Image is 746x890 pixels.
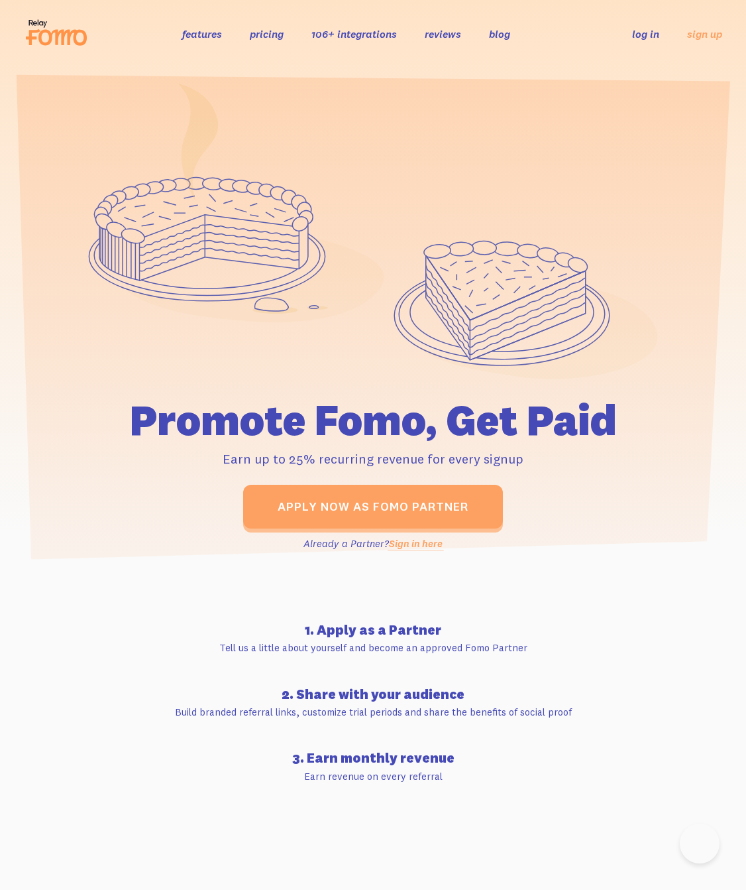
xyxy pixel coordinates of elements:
a: features [182,27,222,40]
h4: 3. Earn monthly revenue [72,751,674,765]
iframe: Help Scout Beacon - Open [680,824,719,863]
a: log in [632,27,659,40]
h4: 2. Share with your audience [72,688,674,701]
p: Earn up to 25% recurring revenue for every signup [72,449,674,469]
p: Earn revenue on every referral [72,769,674,785]
a: reviews [425,27,461,40]
p: Tell us a little about yourself and become an approved Fomo Partner [72,641,674,656]
a: Sign in here [389,537,443,550]
a: 106+ integrations [311,27,397,40]
a: blog [489,27,510,40]
a: sign up [687,27,722,41]
p: Build branded referral links, customize trial periods and share the benefits of social proof [72,705,674,720]
h1: Promote Fomo, Get Paid [72,399,674,442]
h4: 1. Apply as a Partner [72,623,674,637]
a: Apply now as Fomo Partner [243,485,503,529]
a: pricing [250,27,284,40]
p: Already a Partner? [72,537,674,552]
